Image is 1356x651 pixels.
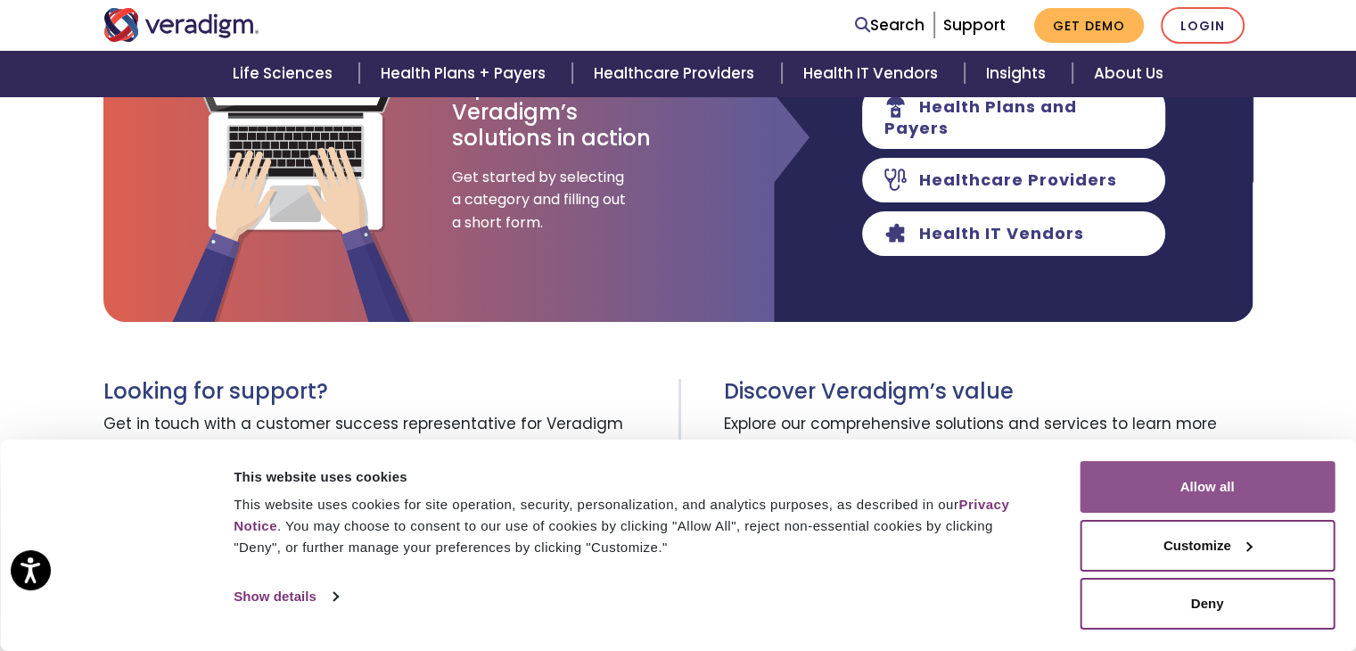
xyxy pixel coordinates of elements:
button: Allow all [1080,461,1335,513]
a: Support [943,14,1006,36]
span: Explore our comprehensive solutions and services to learn more about Veradigm. [724,405,1253,469]
h3: Looking for support? [103,379,665,405]
span: Get started by selecting a category and filling out a short form. [452,166,630,235]
button: Customize [1080,520,1335,572]
a: Search [855,13,925,37]
a: Insights [965,51,1072,96]
a: Show details [234,583,337,610]
span: Get in touch with a customer success representative for Veradigm support. [103,405,665,469]
a: About Us [1072,51,1185,96]
h3: Experience Veradigm’s solutions in action [452,74,653,151]
a: Get Demo [1034,8,1144,43]
a: Login [1161,7,1245,44]
a: Health IT Vendors [782,51,965,96]
a: Health Plans + Payers [359,51,572,96]
button: Deny [1080,578,1335,630]
img: Veradigm logo [103,8,259,42]
a: Healthcare Providers [572,51,781,96]
a: Life Sciences [211,51,359,96]
h3: Discover Veradigm’s value [724,379,1253,405]
div: This website uses cookies for site operation, security, personalization, and analytics purposes, ... [234,494,1040,558]
div: This website uses cookies [234,466,1040,488]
